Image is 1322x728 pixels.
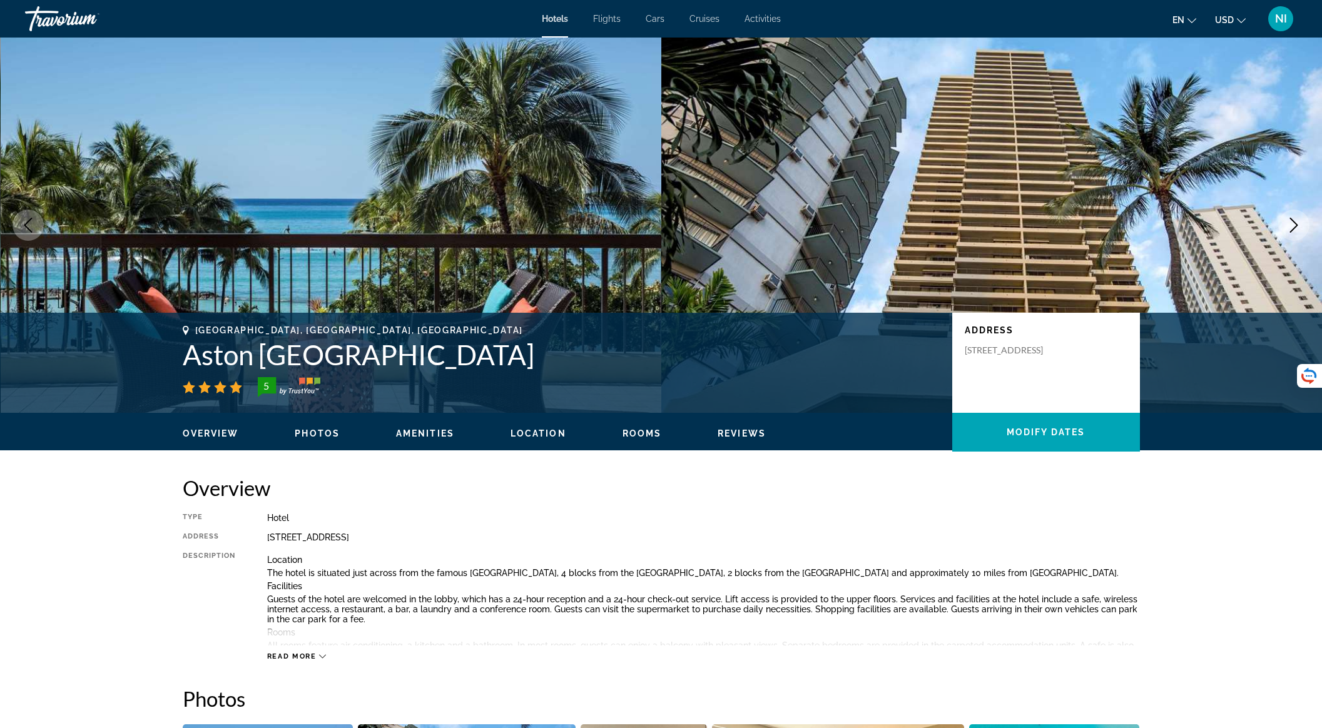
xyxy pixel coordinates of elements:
[267,568,1140,578] p: The hotel is situated just across from the famous [GEOGRAPHIC_DATA], 4 blocks from the [GEOGRAPHI...
[511,428,566,438] span: Location
[267,652,317,660] span: Read more
[267,513,1140,523] div: Hotel
[183,513,236,523] div: Type
[689,14,719,24] a: Cruises
[267,555,1140,565] p: Location
[1172,15,1184,25] span: en
[718,428,766,438] span: Reviews
[295,428,340,438] span: Photos
[623,428,662,438] span: Rooms
[183,338,940,371] h1: Aston [GEOGRAPHIC_DATA]
[183,428,239,438] span: Overview
[623,428,662,439] button: Rooms
[952,413,1140,452] button: Modify Dates
[183,475,1140,500] h2: Overview
[267,652,327,661] button: Read more
[13,210,44,241] button: Previous image
[25,3,150,35] a: Travorium
[258,377,320,397] img: TrustYou guest rating badge
[1278,210,1309,241] button: Next image
[1007,427,1085,437] span: Modify Dates
[511,428,566,439] button: Location
[965,345,1065,356] p: [STREET_ADDRESS]
[183,552,236,645] div: Description
[718,428,766,439] button: Reviews
[745,14,781,24] a: Activities
[396,428,454,439] button: Amenities
[396,428,454,438] span: Amenities
[965,325,1127,335] p: Address
[646,14,664,24] a: Cars
[267,581,1140,591] p: Facilities
[183,428,239,439] button: Overview
[254,378,279,393] div: 5
[183,532,236,542] div: Address
[295,428,340,439] button: Photos
[183,686,1140,711] h2: Photos
[1172,11,1196,29] button: Change language
[1215,11,1246,29] button: Change currency
[1275,13,1287,25] span: NI
[542,14,568,24] a: Hotels
[267,532,1140,542] div: [STREET_ADDRESS]
[195,325,523,335] span: [GEOGRAPHIC_DATA], [GEOGRAPHIC_DATA], [GEOGRAPHIC_DATA]
[267,594,1140,624] p: Guests of the hotel are welcomed in the lobby, which has a 24-hour reception and a 24-hour check-...
[1264,6,1297,32] button: User Menu
[593,14,621,24] a: Flights
[1215,15,1234,25] span: USD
